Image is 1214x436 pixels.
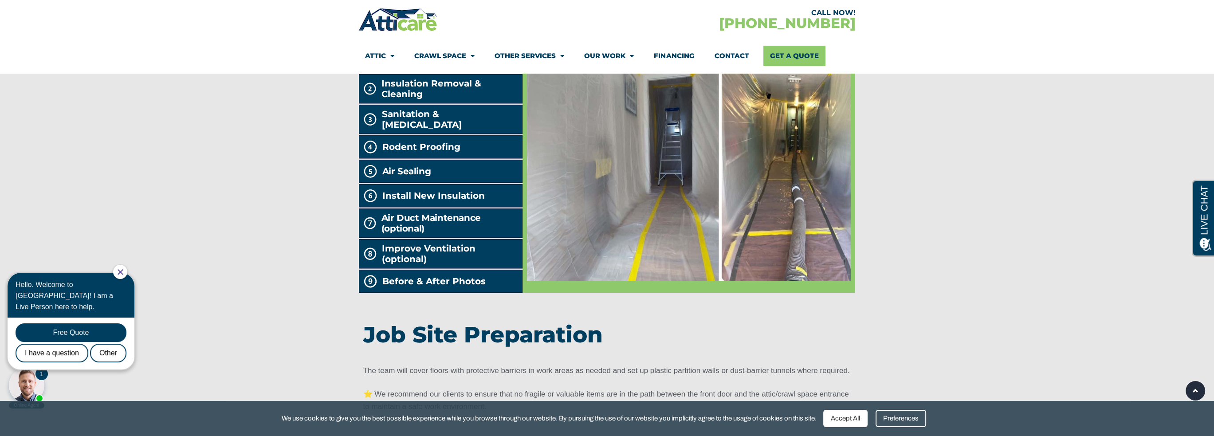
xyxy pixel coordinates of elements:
[282,413,817,424] span: We use cookies to give you the best possible experience while you browse through our website. By ...
[365,46,849,66] nav: Menu
[381,212,519,234] h2: Air Duct Maintenance (optional)
[22,7,71,18] span: Opens a chat window
[363,365,851,377] p: The team will cover floors with protective barriers in work areas as needed and set up plastic pa...
[876,410,926,427] div: Preferences
[382,166,431,177] h2: Air Sealing
[382,243,519,264] span: Improve Ventilation (optional)
[381,78,519,99] span: Insulation Removal & Cleaning
[654,46,694,66] a: Financing
[607,9,855,16] div: CALL NOW!
[382,109,519,130] span: Sanitation & [MEDICAL_DATA]
[414,46,475,66] a: Crawl Space
[763,46,825,66] a: Get A Quote
[495,46,564,66] a: Other Services
[382,190,485,201] span: Install New Insulation
[365,46,394,66] a: Attic
[382,141,460,152] span: Rodent Proofing
[584,46,634,66] a: Our Work
[382,276,486,287] span: Before & After Photos
[4,264,146,409] iframe: Chat Invitation
[363,324,851,346] h3: Job Site Preparation
[823,410,868,427] div: Accept All
[363,388,851,413] p: ⭐️ We recommend our clients to ensure that no fragile or valuable items are in the path between t...
[714,46,749,66] a: Contact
